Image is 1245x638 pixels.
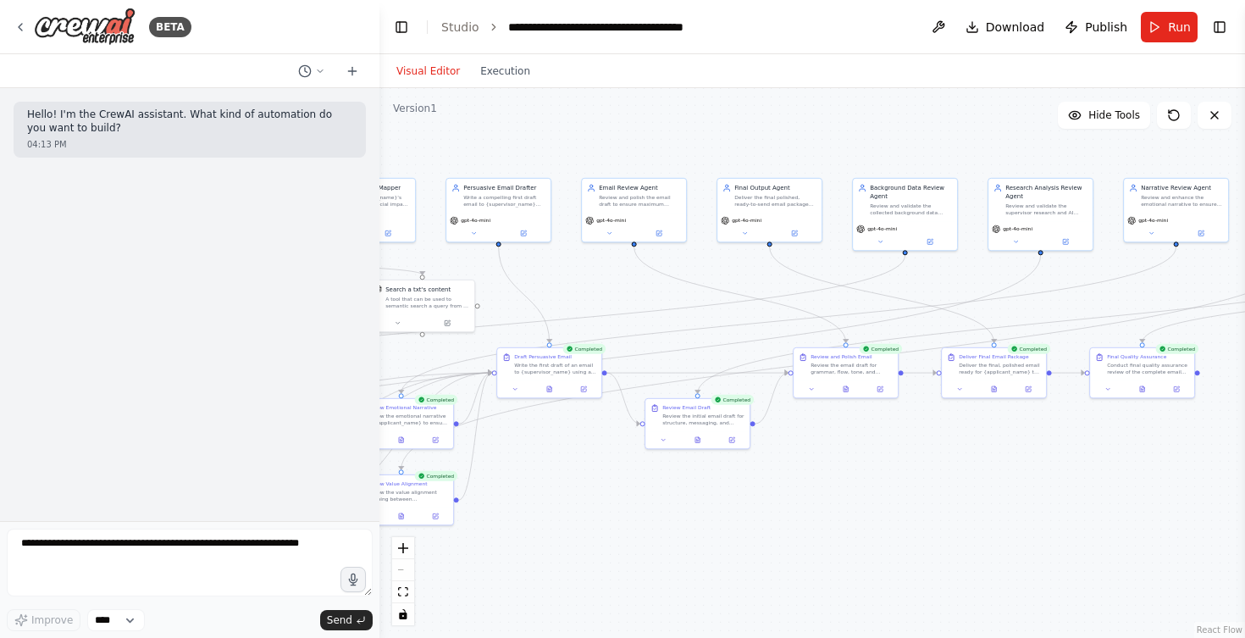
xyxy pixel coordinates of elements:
div: Final Output AgentDeliver the final polished, ready-to-send email package with clear instructions... [717,178,822,243]
div: 04:13 PM [27,138,352,151]
span: Improve [31,613,73,627]
button: Start a new chat [339,61,366,81]
g: Edge from 52df5b1d-e826-4770-b439-d3341ae5460e to a9f98b00-cd3b-442a-a6af-f7fdc874b320 [904,369,937,377]
div: Completed [1007,344,1050,354]
button: Send [320,610,373,630]
button: Run [1141,12,1198,42]
div: Final Output Agent [734,184,816,192]
button: Visual Editor [386,61,470,81]
button: zoom in [392,537,414,559]
div: Value Alignment Mapper [328,184,410,192]
g: Edge from 4c05c7a1-ac9a-4c8a-ab7a-1eb1c6c269a6 to bf95bb99-bbc0-4aa7-8d7e-9f97535e8ddd [607,369,640,428]
g: Edge from 440b3036-bd2f-4ba5-ba04-34c77219bbf3 to a9f98b00-cd3b-442a-a6af-f7fdc874b320 [766,247,999,342]
div: BETA [149,17,191,37]
button: View output [531,384,567,394]
div: CompletedReview Emotional NarrativeReview the emotional narrative for {applicant_name} to ensure ... [348,398,454,449]
button: Execution [470,61,540,81]
g: Edge from b0a0f05a-39ba-4969-8727-d6f234b0b140 to 4c05c7a1-ac9a-4c8a-ab7a-1eb1c6c269a6 [459,369,492,428]
div: Review and Polish Email [811,353,871,360]
div: CompletedDraft Persuasive EmailWrite the first draft of an email to {supervisor_name} using all p... [496,347,602,399]
button: Open in side panel [866,384,894,394]
div: Draft Persuasive Email [514,353,572,360]
span: Run [1168,19,1191,36]
button: Open in side panel [906,236,955,247]
p: Hello! I'm the CrewAI assistant. What kind of automation do you want to build? [27,108,352,135]
span: gpt-4o-mini [867,225,897,232]
nav: breadcrumb [441,19,683,36]
div: Review the initial email draft for structure, messaging, and strategic positioning. Evaluate the ... [662,413,744,426]
div: Value Alignment MapperConnect {applicant_name}'s profile, skills, and social impact goals with {s... [310,178,416,243]
span: gpt-4o-mini [732,217,761,224]
g: Edge from bf95bb99-bbc0-4aa7-8d7e-9f97535e8ddd to 52df5b1d-e826-4770-b439-d3341ae5460e [755,369,788,428]
div: CompletedDeliver Final Email PackageDeliver the final, polished email ready for {applicant_name} ... [941,347,1047,399]
div: Review the email draft for grammar, flow, tone, and clarity. Remove any redundancy and overstatem... [811,362,893,375]
g: Edge from 2eb0a391-a3e4-4c93-873f-5e247a4b0986 to 0d6bc71a-acf8-46c7-84f0-6bd800ffc0b3 [101,255,910,393]
div: Review Value Alignment [366,480,427,487]
div: CompletedReview and Polish EmailReview the email draft for grammar, flow, tone, and clarity. Remo... [793,347,899,399]
button: Open in side panel [771,228,819,238]
div: Completed [414,395,457,405]
g: Edge from 5ee3d392-acd9-4c7a-a2aa-e5563eadc795 to 4c05c7a1-ac9a-4c8a-ab7a-1eb1c6c269a6 [459,369,492,504]
span: Hide Tools [1088,108,1140,122]
div: Completed [414,471,457,481]
div: Background Data Review Agent [870,184,952,201]
div: Narrative Review AgentReview and enhance the emotional narrative to ensure it authentically repre... [1123,178,1229,243]
button: Open in side panel [717,435,746,445]
div: Review and enhance the emotional narrative to ensure it authentically represents {applicant_name}... [1141,194,1223,208]
g: Edge from 7091c958-dd38-40d0-a9c9-7571a796d502 to b0a0f05a-39ba-4969-8727-d6f234b0b140 [397,247,1181,393]
button: Open in side panel [635,228,683,238]
span: gpt-4o-mini [1138,217,1168,224]
button: View output [383,511,418,521]
a: Studio [441,20,479,34]
div: A tool that can be used to semantic search a query from a txt's content. [385,296,469,309]
div: Review and validate the collected background data about {applicant_name} to ensure completeness, ... [870,202,952,216]
button: Publish [1058,12,1134,42]
g: Edge from 50c6c68c-40e7-4b16-b72c-d1e16ae39a8a to 4c05c7a1-ac9a-4c8a-ab7a-1eb1c6c269a6 [163,369,492,504]
div: TXTSearchToolSearch a txt's contentA tool that can be used to semantic search a query from a txt'... [369,280,475,333]
button: View output [679,435,715,445]
button: Show right sidebar [1208,15,1231,39]
div: Review the value alignment mapping between {applicant_name} and {supervisor_name} to ensure maxim... [366,489,448,502]
g: Edge from a9f98b00-cd3b-442a-a6af-f7fdc874b320 to 05372dee-2e88-425e-80ae-efc49e630929 [1052,369,1085,377]
div: Email Review AgentReview and polish the email draft to ensure maximum persuasive impact, perfect ... [581,178,687,243]
div: Deliver the final polished, ready-to-send email package with clear instructions for {applicant_na... [734,194,816,208]
g: Edge from 9e5fc226-4c8f-4c50-8c48-6f0a83574148 to 52df5b1d-e826-4770-b439-d3341ae5460e [630,247,850,342]
button: Improve [7,609,80,631]
span: Send [327,613,352,627]
div: Search a txt's content [385,286,451,294]
span: gpt-4o-mini [1003,225,1032,232]
span: Publish [1085,19,1127,36]
button: Open in side panel [1042,236,1090,247]
img: Logo [34,8,136,46]
button: Open in side panel [569,384,598,394]
div: Write the first draft of an email to {supervisor_name} using all previous insights. Create a warm... [514,362,596,375]
div: Completed [711,395,754,405]
button: Open in side panel [421,435,450,445]
button: Open in side panel [423,318,472,328]
div: Completed [1155,344,1198,354]
span: gpt-4o-mini [596,217,626,224]
div: Email Review Agent [599,184,681,192]
button: toggle interactivity [392,603,414,625]
g: Edge from a7327e10-52c8-4adc-b066-09e7bee12f6b to 50c6c68c-40e7-4b16-b72c-d1e16ae39a8a [101,255,1045,469]
div: Research Analysis Review AgentReview and validate the supervisor research and AI trends analysis ... [988,178,1093,252]
div: React Flow controls [392,537,414,625]
div: Write a compelling first draft email to {supervisor_name} that combines emotional connection with... [463,194,545,208]
div: Deliver the final, polished email ready for {applicant_name} to send to {supervisor_name}. Includ... [959,362,1041,375]
div: Deliver Final Email Package [959,353,1028,360]
div: Completed [562,344,606,354]
button: View output [827,384,863,394]
div: Persuasive Email DrafterWrite a compelling first draft email to {supervisor_name} that combines e... [445,178,551,243]
button: Open in side panel [421,511,450,521]
div: Review and validate the supervisor research and AI trends analysis to ensure accuracy, relevance,... [1005,202,1087,216]
a: React Flow attribution [1197,625,1242,635]
div: Review the emotional narrative for {applicant_name} to ensure it authentically represents their f... [366,413,448,426]
div: Review and polish the email draft to ensure maximum persuasive impact, perfect grammar, optimal f... [599,194,681,208]
div: Background Data Review AgentReview and validate the collected background data about {applicant_na... [852,178,958,252]
button: Open in side panel [1177,228,1226,238]
button: View output [976,384,1011,394]
div: Final Quality Assurance [1107,353,1166,360]
div: CompletedReview Email DraftReview the initial email draft for structure, messaging, and strategic... [645,398,750,449]
div: Completed [859,344,902,354]
div: Review Email Draft [662,404,711,411]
